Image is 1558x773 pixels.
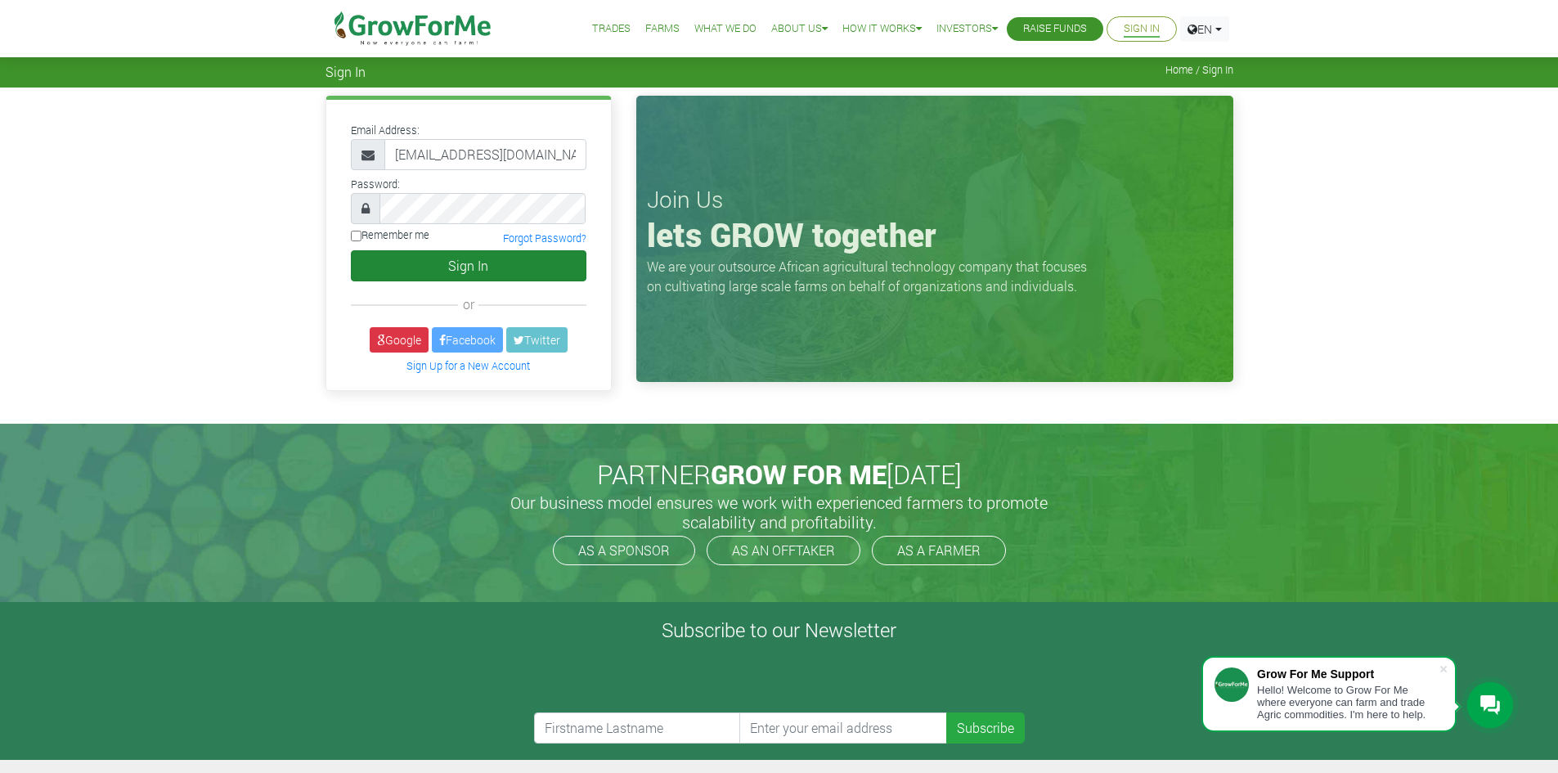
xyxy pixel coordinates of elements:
span: GROW FOR ME [711,456,887,492]
a: How it Works [842,20,922,38]
input: Email Address [384,139,586,170]
h1: lets GROW together [647,215,1223,254]
button: Sign In [351,250,586,281]
span: Sign In [326,64,366,79]
a: Investors [936,20,998,38]
input: Firstname Lastname [534,712,742,744]
h2: PARTNER [DATE] [332,459,1227,490]
a: Trades [592,20,631,38]
div: Grow For Me Support [1257,667,1439,681]
a: Sign Up for a New Account [406,359,530,372]
div: or [351,294,586,314]
button: Subscribe [946,712,1025,744]
a: EN [1180,16,1229,42]
a: Google [370,327,429,353]
a: Sign In [1124,20,1160,38]
a: Raise Funds [1023,20,1087,38]
h4: Subscribe to our Newsletter [20,618,1538,642]
a: What We Do [694,20,757,38]
a: AS AN OFFTAKER [707,536,860,565]
h3: Join Us [647,186,1223,213]
iframe: reCAPTCHA [534,649,783,712]
a: Forgot Password? [503,231,586,245]
span: Home / Sign In [1165,64,1233,76]
label: Password: [351,177,400,192]
a: AS A SPONSOR [553,536,695,565]
p: We are your outsource African agricultural technology company that focuses on cultivating large s... [647,257,1097,296]
a: AS A FARMER [872,536,1006,565]
input: Enter your email address [739,712,947,744]
a: Farms [645,20,680,38]
div: Hello! Welcome to Grow For Me where everyone can farm and trade Agric commodities. I'm here to help. [1257,684,1439,721]
label: Email Address: [351,123,420,138]
label: Remember me [351,227,429,243]
h5: Our business model ensures we work with experienced farmers to promote scalability and profitabil... [493,492,1066,532]
input: Remember me [351,231,361,241]
a: About Us [771,20,828,38]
